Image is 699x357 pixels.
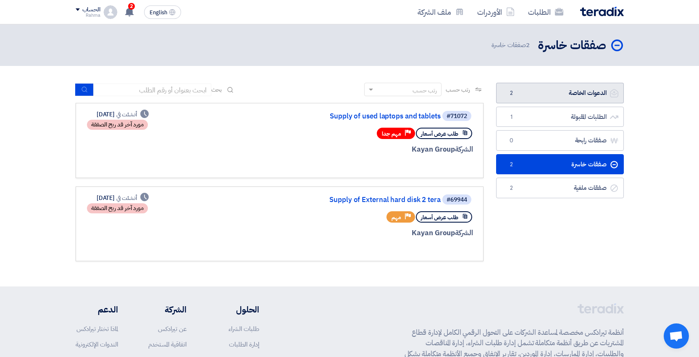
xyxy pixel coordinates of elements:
[447,197,467,203] div: #69944
[413,86,437,95] div: رتب حسب
[87,120,148,130] div: مورد آخر قد ربح الصفقة
[229,324,259,333] a: طلبات الشراء
[496,83,624,103] a: الدعوات الخاصة2
[507,160,517,169] span: 2
[507,89,517,97] span: 2
[580,7,624,16] img: Teradix logo
[271,144,473,155] div: Kayan Group
[470,2,521,22] a: الأوردرات
[496,107,624,127] a: الطلبات المقبولة1
[455,144,473,155] span: الشركة
[491,40,531,50] span: صفقات خاسرة
[76,340,118,349] a: الندوات الإلكترونية
[496,178,624,198] a: صفقات ملغية2
[87,203,148,213] div: مورد آخر قد ربح الصفقة
[421,130,458,138] span: طلب عرض أسعار
[507,184,517,192] span: 2
[507,113,517,121] span: 1
[97,194,149,202] div: [DATE]
[273,113,441,120] a: Supply of used laptops and tablets
[116,110,137,119] span: أنشئت في
[212,303,259,316] li: الحلول
[76,13,100,18] div: Rahma
[496,130,624,151] a: صفقات رابحة0
[76,324,118,333] a: لماذا تختار تيرادكس
[94,84,211,96] input: ابحث بعنوان أو رقم الطلب
[455,228,473,238] span: الشركة
[76,303,118,316] li: الدعم
[447,113,467,119] div: #71072
[411,2,470,22] a: ملف الشركة
[382,130,401,138] span: مهم جدا
[128,3,135,10] span: 2
[446,85,470,94] span: رتب حسب
[82,6,100,13] div: الحساب
[664,323,689,349] div: Open chat
[158,324,187,333] a: عن تيرادكس
[97,110,149,119] div: [DATE]
[273,196,441,204] a: Supply of External hard disk 2 tera
[143,303,187,316] li: الشركة
[148,340,187,349] a: اتفاقية المستخدم
[150,10,167,16] span: English
[211,85,222,94] span: بحث
[526,40,530,50] span: 2
[538,37,606,54] h2: صفقات خاسرة
[229,340,259,349] a: إدارة الطلبات
[144,5,181,19] button: English
[104,5,117,19] img: profile_test.png
[507,136,517,145] span: 0
[496,154,624,175] a: صفقات خاسرة2
[521,2,570,22] a: الطلبات
[116,194,137,202] span: أنشئت في
[421,213,458,221] span: طلب عرض أسعار
[392,213,401,221] span: مهم
[271,228,473,239] div: Kayan Group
